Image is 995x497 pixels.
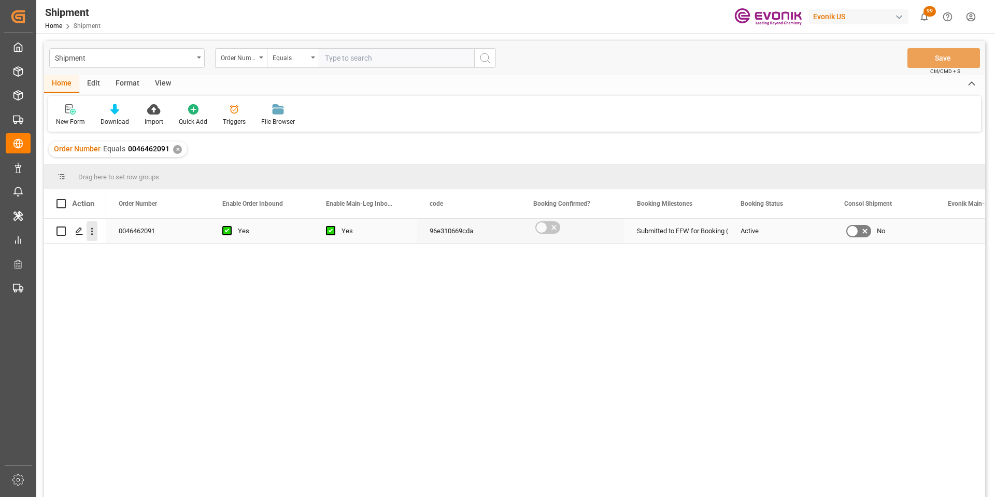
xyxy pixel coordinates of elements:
img: Evonik-brand-mark-Deep-Purple-RGB.jpeg_1700498283.jpeg [734,8,802,26]
button: open menu [267,48,319,68]
span: Enable Order Inbound [222,200,283,207]
span: Order Number [119,200,157,207]
span: Order Number [54,145,101,153]
div: ✕ [173,145,182,154]
div: Yes [342,219,405,243]
div: Evonik US [809,9,908,24]
button: show 99 new notifications [913,5,936,29]
div: File Browser [261,117,295,126]
div: Import [145,117,163,126]
div: Action [72,199,94,208]
div: Home [44,75,79,93]
span: 0046462091 [128,145,169,153]
a: Home [45,22,62,30]
div: Shipment [45,5,101,20]
div: Edit [79,75,108,93]
span: Enable Main-Leg Inbound [326,200,395,207]
button: open menu [49,48,205,68]
input: Type to search [319,48,474,68]
span: Booking Status [741,200,783,207]
button: open menu [215,48,267,68]
span: Booking Milestones [637,200,692,207]
span: Booking Confirmed? [533,200,590,207]
span: code [430,200,443,207]
div: New Form [56,117,85,126]
span: Consol Shipment [844,200,892,207]
div: Quick Add [179,117,207,126]
div: 0046462091 [106,219,210,243]
div: Shipment [55,51,193,64]
div: Submitted to FFW for Booking (Pending) [637,219,716,243]
span: 99 [923,6,936,17]
span: No [877,219,885,243]
span: Equals [103,145,125,153]
div: Equals [273,51,308,63]
div: Press SPACE to select this row. [44,219,106,244]
div: View [147,75,179,93]
span: Ctrl/CMD + S [930,67,960,75]
div: Format [108,75,147,93]
div: 96e310669cda [417,219,521,243]
button: search button [474,48,496,68]
div: Order Number [221,51,256,63]
div: Active [741,219,819,243]
div: Yes [238,219,301,243]
button: Help Center [936,5,959,29]
button: Evonik US [809,7,913,26]
span: Drag here to set row groups [78,173,159,181]
div: Triggers [223,117,246,126]
button: Save [907,48,980,68]
div: Download [101,117,129,126]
